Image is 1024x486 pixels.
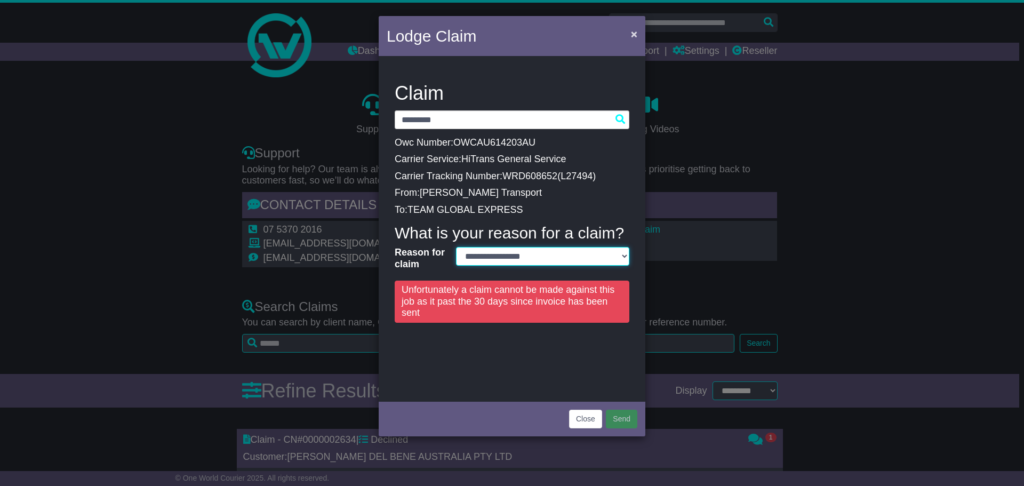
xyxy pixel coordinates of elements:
[395,154,629,165] p: Carrier Service:
[395,83,629,104] h3: Claim
[606,410,637,428] button: Send
[395,204,629,216] p: To:
[502,171,557,181] span: WRD608652
[407,204,523,215] span: TEAM GLOBAL EXPRESS
[395,171,629,182] p: Carrier Tracking Number: ( )
[395,137,629,149] p: Owc Number:
[453,137,535,148] span: OWCAU614203AU
[389,247,451,270] label: Reason for claim
[631,28,637,40] span: ×
[395,281,629,323] div: Unfortunately a claim cannot be made against this job as it past the 30 days since invoice has be...
[420,187,542,198] span: [PERSON_NAME] Transport
[561,171,593,181] span: L27494
[461,154,566,164] span: HiTrans General Service
[395,187,629,199] p: From:
[569,410,602,428] button: Close
[395,224,629,242] h4: What is your reason for a claim?
[387,24,476,48] h4: Lodge Claim
[626,23,643,45] button: Close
